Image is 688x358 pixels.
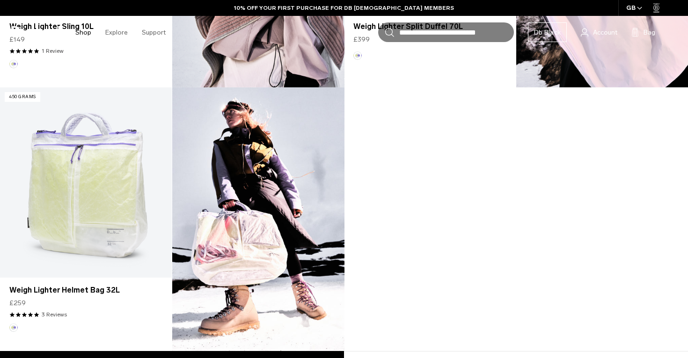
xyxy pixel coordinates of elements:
[172,87,344,351] img: Content block image
[9,298,26,308] span: £259
[75,16,91,49] a: Shop
[105,16,128,49] a: Explore
[234,4,454,12] a: 10% OFF YOUR FIRST PURCHASE FOR DB [DEMOGRAPHIC_DATA] MEMBERS
[644,28,655,37] span: Bag
[68,16,173,49] nav: Main Navigation
[42,310,67,319] a: 3 reviews
[581,27,617,38] a: Account
[142,16,166,49] a: Support
[353,51,362,60] button: Aurora
[528,22,567,42] a: Db Black
[5,92,40,102] p: 450 grams
[631,27,655,38] button: Bag
[9,60,18,68] button: Aurora
[593,28,617,37] span: Account
[9,323,18,332] button: Aurora
[42,47,64,55] a: 1 reviews
[9,285,162,296] a: Weigh Lighter Helmet Bag 32L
